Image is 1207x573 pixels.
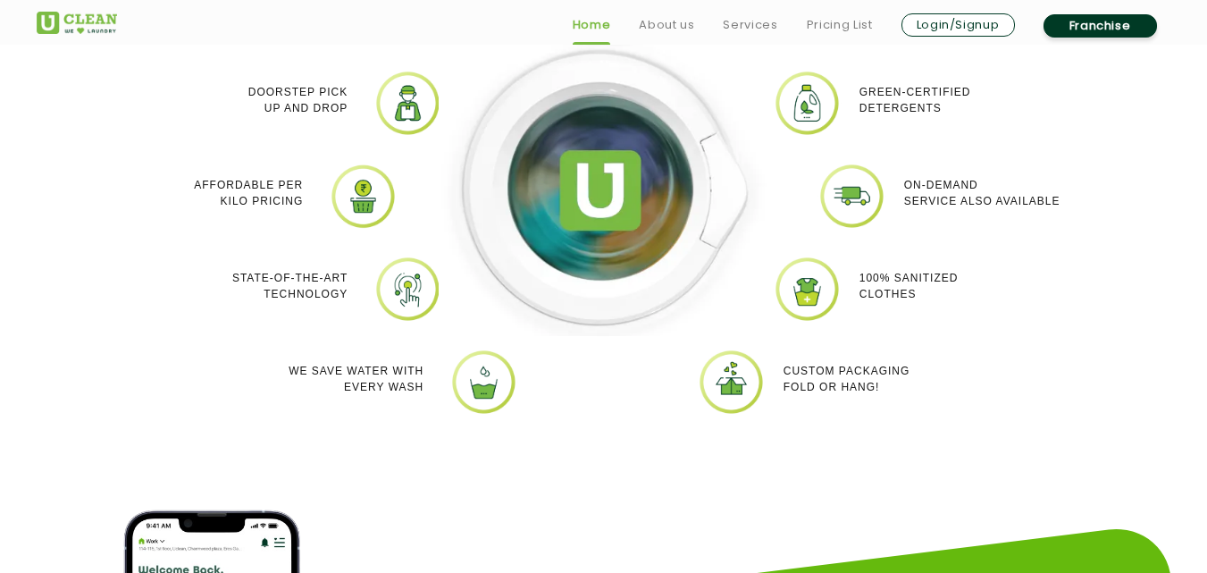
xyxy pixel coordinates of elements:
p: 100% Sanitized Clothes [859,270,959,302]
a: Login/Signup [901,13,1015,37]
img: laundry near me [774,70,841,137]
img: Online dry cleaning services [374,70,441,137]
a: About us [639,14,694,36]
p: Doorstep Pick up and Drop [248,84,348,116]
p: We Save Water with every wash [289,363,423,395]
a: Home [573,14,611,36]
img: Laundry shop near me [374,256,441,323]
p: Affordable per kilo pricing [194,177,303,209]
img: laundry pick and drop services [330,163,397,230]
a: Services [723,14,777,36]
p: On-demand service also available [904,177,1060,209]
p: Custom packaging Fold or Hang! [784,363,910,395]
img: Uclean laundry [774,256,841,323]
img: Laundry [818,163,885,230]
a: Pricing List [807,14,873,36]
a: Franchise [1044,14,1157,38]
p: State-of-the-art Technology [232,270,348,302]
img: UClean Laundry and Dry Cleaning [37,12,117,34]
img: Dry cleaners near me [439,39,769,337]
p: Green-Certified Detergents [859,84,971,116]
img: uclean dry cleaner [698,349,765,416]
